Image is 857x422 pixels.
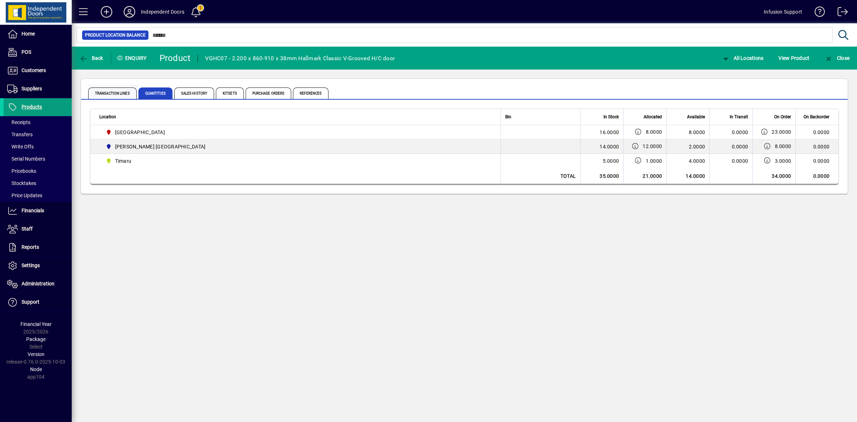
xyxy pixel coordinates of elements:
[4,275,72,293] a: Administration
[7,193,42,198] span: Price Updates
[775,157,791,165] span: 3.0000
[774,113,791,121] span: On Order
[795,154,838,168] td: 0.0000
[646,128,662,136] span: 8.0000
[26,336,46,342] span: Package
[4,153,72,165] a: Serial Numbers
[7,156,45,162] span: Serial Numbers
[730,113,748,121] span: In Transit
[772,128,791,136] span: 23.0000
[4,80,72,98] a: Suppliers
[4,177,72,189] a: Stocktakes
[775,143,791,150] span: 8.0000
[22,244,39,250] span: Reports
[7,168,36,174] span: Pricebooks
[216,87,244,99] span: Kitsets
[720,52,766,65] button: All Locations
[732,129,748,135] span: 0.0000
[115,143,206,150] span: [PERSON_NAME] [GEOGRAPHIC_DATA]
[603,113,619,121] span: In Stock
[623,168,666,184] td: 21.0000
[795,168,838,184] td: 0.0000
[111,52,154,64] div: Enquiry
[4,293,72,311] a: Support
[643,143,662,150] span: 12.0000
[7,132,33,137] span: Transfers
[72,52,111,65] app-page-header-button: Back
[666,168,709,184] td: 14.0000
[103,128,493,137] span: Christchurch
[732,158,748,164] span: 0.0000
[22,262,40,268] span: Settings
[7,144,34,150] span: Write Offs
[505,113,511,121] span: Bin
[4,257,72,275] a: Settings
[580,154,623,168] td: 5.0000
[293,87,328,99] span: References
[809,1,825,25] a: Knowledge Base
[118,5,141,18] button: Profile
[817,52,857,65] app-page-header-button: Close enquiry
[714,52,771,65] app-page-header-button: Change Location
[77,52,105,65] button: Back
[824,55,849,61] span: Close
[4,116,72,128] a: Receipts
[501,168,580,184] td: Total
[752,168,795,184] td: 34.0000
[7,180,36,186] span: Stocktakes
[22,226,33,232] span: Staff
[22,31,35,37] span: Home
[687,113,705,121] span: Available
[103,142,493,151] span: Cromwell Central Otago
[20,321,52,327] span: Financial Year
[778,52,809,64] span: View Product
[22,67,46,73] span: Customers
[205,53,395,64] div: VGHC07 - 2.200 x 860-910 x 38mm Hallmark Classic V-Grooved H/C door
[115,157,132,165] span: Timaru
[580,168,623,184] td: 35.0000
[804,113,829,121] span: On Backorder
[99,113,116,121] span: Location
[580,139,623,154] td: 14.0000
[160,52,191,64] div: Product
[4,220,72,238] a: Staff
[4,165,72,177] a: Pricebooks
[4,128,72,141] a: Transfers
[7,119,30,125] span: Receipts
[666,125,709,139] td: 8.0000
[28,351,44,357] span: Version
[4,43,72,61] a: POS
[88,87,137,99] span: Transaction Lines
[22,86,42,91] span: Suppliers
[4,62,72,80] a: Customers
[644,113,662,121] span: Allocated
[85,32,146,39] span: Product Location Balance
[30,366,42,372] span: Node
[246,87,292,99] span: Purchase Orders
[22,104,42,110] span: Products
[777,52,811,65] button: View Product
[721,55,764,61] span: All Locations
[22,281,55,286] span: Administration
[174,87,214,99] span: Sales History
[4,141,72,153] a: Write Offs
[4,202,72,220] a: Financials
[138,87,172,99] span: Quantities
[115,129,165,136] span: [GEOGRAPHIC_DATA]
[666,154,709,168] td: 4.0000
[580,125,623,139] td: 16.0000
[4,25,72,43] a: Home
[95,5,118,18] button: Add
[4,189,72,201] a: Price Updates
[141,6,184,18] div: Independent Doors
[22,49,31,55] span: POS
[4,238,72,256] a: Reports
[764,6,802,18] div: Infusion Support
[832,1,848,25] a: Logout
[79,55,103,61] span: Back
[795,125,838,139] td: 0.0000
[22,299,39,305] span: Support
[666,139,709,154] td: 2.0000
[823,52,851,65] button: Close
[103,157,493,165] span: Timaru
